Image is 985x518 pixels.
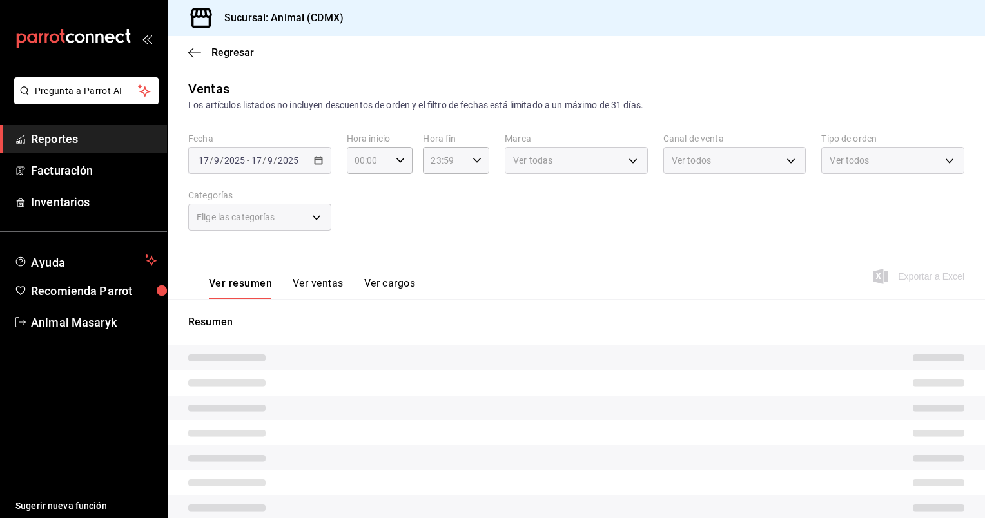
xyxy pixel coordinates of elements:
[188,314,964,330] p: Resumen
[672,154,711,167] span: Ver todos
[210,155,213,166] span: /
[31,193,157,211] span: Inventarios
[9,93,159,107] a: Pregunta a Parrot AI
[188,79,229,99] div: Ventas
[214,10,344,26] h3: Sucursal: Animal (CDMX)
[31,130,157,148] span: Reportes
[14,77,159,104] button: Pregunta a Parrot AI
[293,277,344,299] button: Ver ventas
[31,314,157,331] span: Animal Masaryk
[209,277,415,299] div: navigation tabs
[830,154,869,167] span: Ver todos
[31,162,157,179] span: Facturación
[821,134,964,143] label: Tipo de orden
[505,134,648,143] label: Marca
[251,155,262,166] input: --
[347,134,413,143] label: Hora inicio
[364,277,416,299] button: Ver cargos
[142,34,152,44] button: open_drawer_menu
[209,277,272,299] button: Ver resumen
[267,155,273,166] input: --
[35,84,139,98] span: Pregunta a Parrot AI
[213,155,220,166] input: --
[188,99,964,112] div: Los artículos listados no incluyen descuentos de orden y el filtro de fechas está limitado a un m...
[31,253,140,268] span: Ayuda
[247,155,249,166] span: -
[188,46,254,59] button: Regresar
[224,155,246,166] input: ----
[197,211,275,224] span: Elige las categorías
[513,154,552,167] span: Ver todas
[15,499,157,513] span: Sugerir nueva función
[277,155,299,166] input: ----
[262,155,266,166] span: /
[188,134,331,143] label: Fecha
[663,134,806,143] label: Canal de venta
[211,46,254,59] span: Regresar
[198,155,210,166] input: --
[188,191,331,200] label: Categorías
[31,282,157,300] span: Recomienda Parrot
[273,155,277,166] span: /
[220,155,224,166] span: /
[423,134,489,143] label: Hora fin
